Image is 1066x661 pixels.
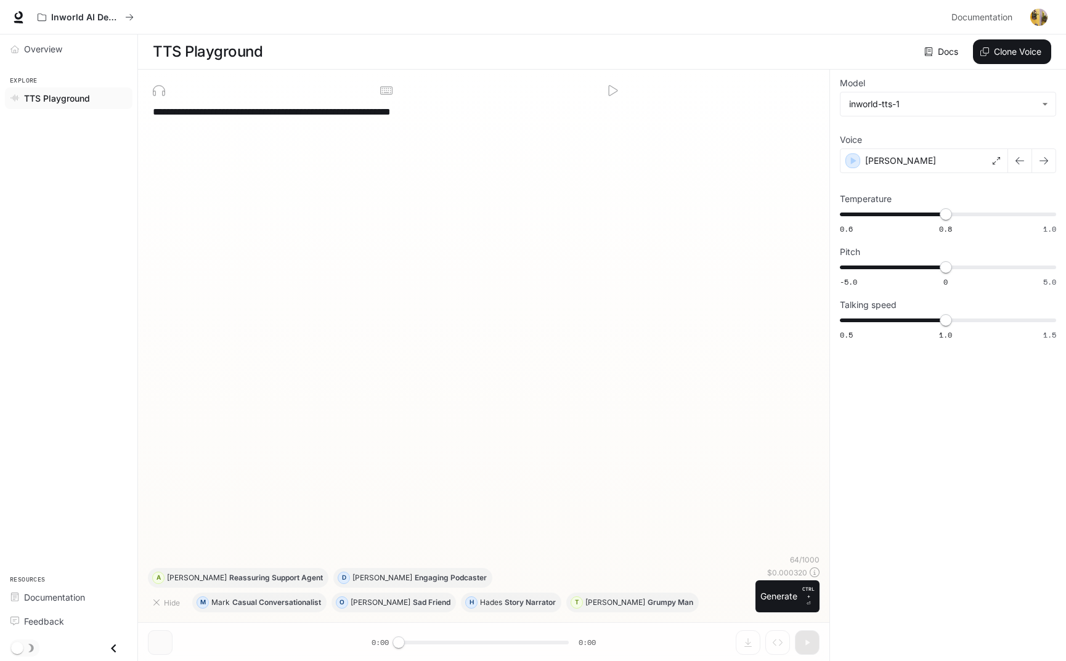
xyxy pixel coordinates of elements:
span: 0.6 [840,224,853,234]
button: Clone Voice [973,39,1051,64]
a: Overview [5,38,132,60]
p: Engaging Podcaster [415,574,487,582]
div: H [466,593,477,612]
p: Pitch [840,248,860,256]
span: 0 [943,277,948,287]
div: M [197,593,208,612]
div: D [338,568,349,588]
button: All workspaces [32,5,139,30]
p: Casual Conversationalist [232,599,321,606]
div: inworld-tts-1 [849,98,1036,110]
p: ⏎ [802,585,815,607]
div: A [153,568,164,588]
p: [PERSON_NAME] [585,599,645,606]
button: O[PERSON_NAME]Sad Friend [332,593,456,612]
p: Hades [480,599,502,606]
span: TTS Playground [24,92,90,105]
a: TTS Playground [5,87,132,109]
button: User avatar [1027,5,1051,30]
span: 1.0 [1043,224,1056,234]
p: Talking speed [840,301,897,309]
p: CTRL + [802,585,815,600]
span: 5.0 [1043,277,1056,287]
button: T[PERSON_NAME]Grumpy Man [566,593,699,612]
a: Feedback [5,610,132,632]
p: [PERSON_NAME] [351,599,410,606]
span: Dark mode toggle [11,641,23,654]
span: 0.8 [939,224,952,234]
span: 1.5 [1043,330,1056,340]
button: HHadesStory Narrator [461,593,561,612]
span: 0.5 [840,330,853,340]
p: Grumpy Man [648,599,693,606]
button: Close drawer [100,636,128,661]
a: Documentation [5,586,132,608]
p: Mark [211,599,230,606]
div: O [336,593,348,612]
p: Voice [840,136,862,144]
p: [PERSON_NAME] [167,574,227,582]
img: User avatar [1030,9,1048,26]
span: Overview [24,43,62,55]
p: [PERSON_NAME] [352,574,412,582]
button: MMarkCasual Conversationalist [192,593,327,612]
button: GenerateCTRL +⏎ [755,580,820,612]
p: $ 0.000320 [767,567,807,578]
span: Documentation [24,591,85,604]
div: T [571,593,582,612]
button: Hide [148,593,187,612]
span: -5.0 [840,277,857,287]
div: inworld-tts-1 [840,92,1056,116]
p: [PERSON_NAME] [865,155,936,167]
a: Docs [922,39,963,64]
a: Documentation [946,5,1022,30]
p: 64 / 1000 [790,554,820,565]
p: Model [840,79,865,87]
span: 1.0 [939,330,952,340]
p: Story Narrator [505,599,556,606]
h1: TTS Playground [153,39,262,64]
span: Feedback [24,615,64,628]
p: Sad Friend [413,599,450,606]
button: A[PERSON_NAME]Reassuring Support Agent [148,568,328,588]
p: Temperature [840,195,892,203]
p: Reassuring Support Agent [229,574,323,582]
p: Inworld AI Demos [51,12,120,23]
button: D[PERSON_NAME]Engaging Podcaster [333,568,492,588]
span: Documentation [951,10,1012,25]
